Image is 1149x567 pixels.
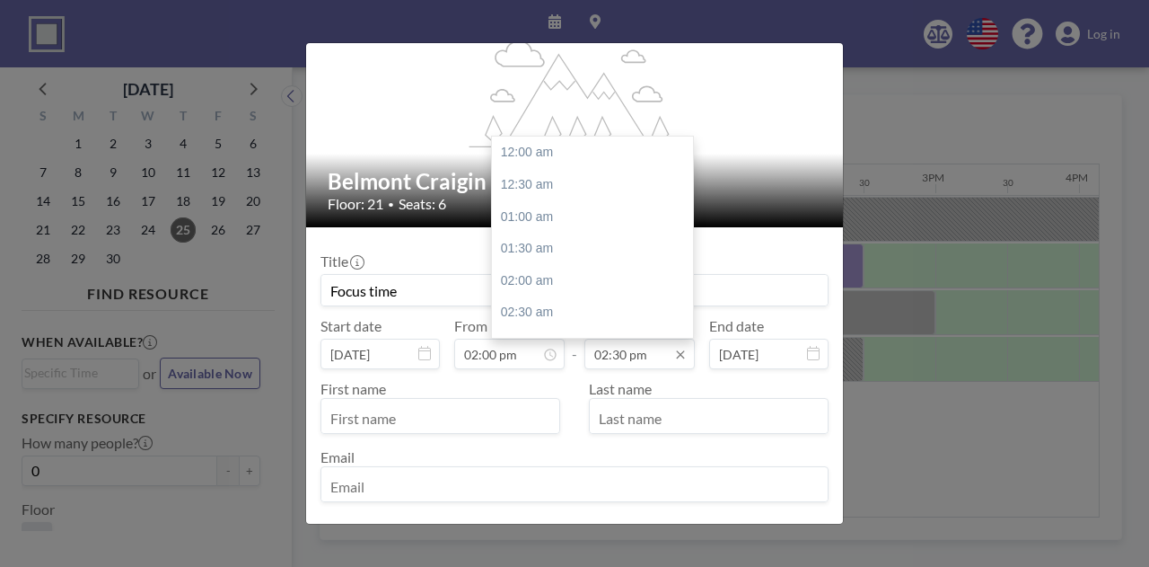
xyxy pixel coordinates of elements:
[320,252,363,270] label: Title
[321,275,828,306] input: Guest reservation
[320,317,382,335] label: Start date
[590,403,828,433] input: Last name
[589,380,652,397] label: Last name
[321,471,828,501] input: Email
[492,137,702,169] div: 12:00 am
[320,380,386,397] label: First name
[492,329,702,361] div: 03:00 am
[454,317,487,335] label: From
[709,317,764,335] label: End date
[328,195,383,213] span: Floor: 21
[492,265,702,297] div: 02:00 am
[320,448,355,465] label: Email
[492,297,702,329] div: 02:30 am
[321,403,559,433] input: First name
[388,198,394,211] span: •
[492,201,702,234] div: 01:00 am
[572,323,577,363] span: -
[492,233,702,265] div: 01:30 am
[328,168,823,195] h2: Belmont Craigin
[492,169,702,201] div: 12:30 am
[399,195,446,213] span: Seats: 6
